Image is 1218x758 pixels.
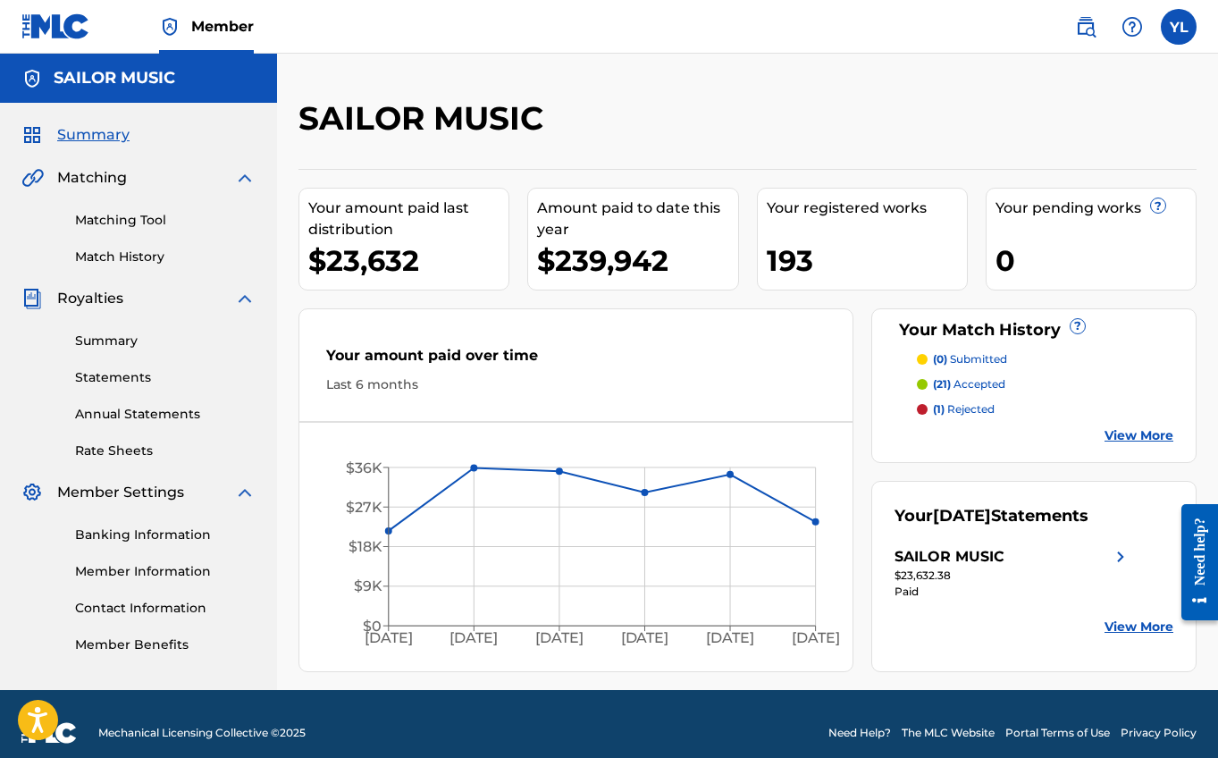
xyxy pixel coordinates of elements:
div: Your Match History [895,318,1173,342]
div: SAILOR MUSIC [895,546,1004,568]
a: Portal Terms of Use [1005,725,1110,741]
img: help [1121,16,1143,38]
img: Royalties [21,288,43,309]
img: search [1075,16,1096,38]
img: expand [234,482,256,503]
div: $23,632.38 [895,568,1132,584]
span: Royalties [57,288,123,309]
div: Your pending works [995,198,1196,219]
tspan: [DATE] [365,630,413,647]
img: expand [234,288,256,309]
a: Banking Information [75,526,256,544]
tspan: $27K [346,499,382,516]
h2: SAILOR MUSIC [298,98,552,139]
tspan: [DATE] [707,630,755,647]
tspan: [DATE] [793,630,841,647]
img: Matching [21,167,44,189]
span: (1) [933,402,945,416]
span: Summary [57,124,130,146]
tspan: [DATE] [450,630,499,647]
img: Top Rightsholder [159,16,181,38]
div: 0 [995,240,1196,281]
a: Need Help? [828,725,891,741]
div: Your Statements [895,504,1088,528]
a: Privacy Policy [1121,725,1197,741]
tspan: $36K [346,459,382,476]
div: $239,942 [537,240,737,281]
div: 193 [767,240,967,281]
span: ? [1151,198,1165,213]
span: (0) [933,352,947,366]
div: Your amount paid last distribution [308,198,508,240]
a: Summary [75,332,256,350]
p: accepted [933,376,1005,392]
a: Member Information [75,562,256,581]
a: (0) submitted [917,351,1173,367]
span: Member [191,16,254,37]
a: Statements [75,368,256,387]
span: Matching [57,167,127,189]
img: Accounts [21,68,43,89]
a: The MLC Website [902,725,995,741]
a: Public Search [1068,9,1104,45]
iframe: Resource Center [1168,491,1218,635]
a: (1) rejected [917,401,1173,417]
img: Member Settings [21,482,43,503]
tspan: [DATE] [535,630,584,647]
a: Matching Tool [75,211,256,230]
img: right chevron icon [1110,546,1131,568]
img: MLC Logo [21,13,90,39]
div: Your registered works [767,198,967,219]
h5: SAILOR MUSIC [54,68,175,88]
div: User Menu [1161,9,1197,45]
span: Member Settings [57,482,184,503]
tspan: $9K [354,578,382,595]
tspan: [DATE] [621,630,669,647]
a: View More [1105,618,1173,636]
p: submitted [933,351,1007,367]
div: Paid [895,584,1132,600]
span: ? [1071,319,1085,333]
span: (21) [933,377,951,391]
a: SummarySummary [21,124,130,146]
div: Help [1114,9,1150,45]
a: (21) accepted [917,376,1173,392]
a: Contact Information [75,599,256,618]
div: $23,632 [308,240,508,281]
span: Mechanical Licensing Collective © 2025 [98,725,306,741]
span: [DATE] [933,506,991,526]
img: expand [234,167,256,189]
a: Match History [75,248,256,266]
div: Amount paid to date this year [537,198,737,240]
tspan: $0 [363,618,382,635]
a: SAILOR MUSICright chevron icon$23,632.38Paid [895,546,1132,600]
a: Member Benefits [75,636,256,654]
a: Annual Statements [75,405,256,424]
a: Rate Sheets [75,442,256,460]
div: Last 6 months [326,375,826,394]
div: Your amount paid over time [326,345,826,375]
img: Summary [21,124,43,146]
p: rejected [933,401,995,417]
a: View More [1105,426,1173,445]
tspan: $18K [349,538,382,555]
